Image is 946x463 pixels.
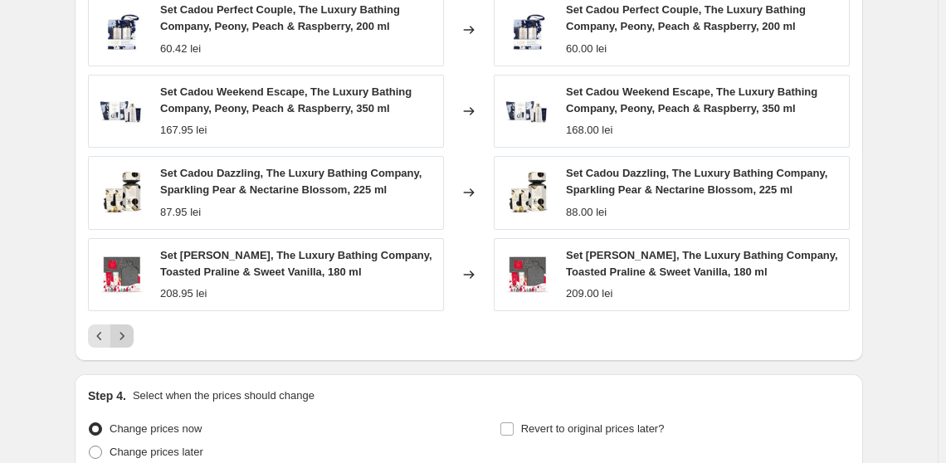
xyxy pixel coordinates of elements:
nav: Pagination [88,324,134,348]
div: 209.00 lei [566,285,612,302]
button: Previous [88,324,111,348]
button: Next [110,324,134,348]
h2: Step 4. [88,387,126,404]
div: 168.00 lei [566,122,612,139]
span: Set Cadou Perfect Couple, The Luxury Bathing Company, Peony, Peach & Raspberry, 200 ml [160,3,400,32]
span: Set Cadou Weekend Escape, The Luxury Bathing Company, Peony, Peach & Raspberry, 350 ml [160,85,412,115]
img: 5056634285400_80x.jpg [503,5,553,55]
span: Set [PERSON_NAME], The Luxury Bathing Company, Toasted Praline & Sweet Vanilla, 180 ml [160,249,432,278]
span: Change prices now [110,422,202,435]
img: 5056634286957_80x.jpg [503,250,553,300]
div: 88.00 lei [566,204,607,221]
div: 208.95 lei [160,285,207,302]
div: 87.95 lei [160,204,201,221]
img: 5056634247125_80x.jpg [503,86,553,136]
span: Set Cadou Weekend Escape, The Luxury Bathing Company, Peony, Peach & Raspberry, 350 ml [566,85,817,115]
div: 60.00 lei [566,41,607,57]
span: Change prices later [110,446,203,458]
img: 5056634249082_80x.jpg [503,168,553,217]
span: Set Cadou Dazzling, The Luxury Bathing Company, Sparkling Pear & Nectarine Blossom, 225 ml [566,167,827,196]
span: Revert to original prices later? [521,422,665,435]
span: Set Cadou Dazzling, The Luxury Bathing Company, Sparkling Pear & Nectarine Blossom, 225 ml [160,167,422,196]
span: Set [PERSON_NAME], The Luxury Bathing Company, Toasted Praline & Sweet Vanilla, 180 ml [566,249,838,278]
p: Select when the prices should change [133,387,315,404]
img: 5056634286957_80x.jpg [97,250,147,300]
img: 5056634285400_80x.jpg [97,5,147,55]
img: 5056634249082_80x.jpg [97,168,147,217]
img: 5056634247125_80x.jpg [97,86,147,136]
div: 167.95 lei [160,122,207,139]
span: Set Cadou Perfect Couple, The Luxury Bathing Company, Peony, Peach & Raspberry, 200 ml [566,3,806,32]
div: 60.42 lei [160,41,201,57]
